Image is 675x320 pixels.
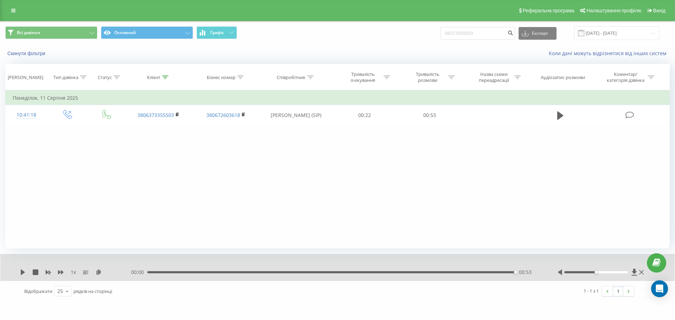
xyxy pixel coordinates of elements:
[5,50,49,57] button: Скинути фільтри
[605,71,646,83] div: Коментар/категорія дзвінка
[197,26,237,39] button: Графік
[523,8,574,13] span: Реферальна програма
[584,287,599,294] div: 1 - 1 з 1
[17,30,40,35] span: Всі дзвінки
[98,74,112,80] div: Статус
[147,74,160,80] div: Клієнт
[594,271,597,274] div: Accessibility label
[549,50,670,57] a: Коли дані можуть відрізнятися вiд інших систем
[24,288,52,294] span: Відображати
[13,108,40,122] div: 10:41:18
[651,280,668,297] div: Open Intercom Messenger
[441,27,515,40] input: Пошук за номером
[57,288,63,295] div: 25
[6,91,670,105] td: Понеділок, 11 Серпня 2025
[586,8,641,13] span: Налаштування профілю
[259,105,332,125] td: [PERSON_NAME] (SIP)
[613,286,623,296] a: 1
[277,74,306,80] div: Співробітник
[73,288,112,294] span: рядків на сторінці
[101,26,193,39] button: Основний
[206,112,240,118] a: 380672603618
[397,105,462,125] td: 00:53
[519,27,557,40] button: Експорт
[8,74,43,80] div: [PERSON_NAME]
[541,74,585,80] div: Аудіозапис розмови
[207,74,236,80] div: Бізнес номер
[71,269,76,276] span: 1 x
[653,8,666,13] span: Вихід
[53,74,78,80] div: Тип дзвінка
[332,105,397,125] td: 00:22
[137,112,174,118] a: 3806373355503
[409,71,446,83] div: Тривалість розмови
[5,26,97,39] button: Всі дзвінки
[131,269,147,276] span: 00:00
[514,271,517,274] div: Accessibility label
[210,30,224,35] span: Графік
[475,71,513,83] div: Назва схеми переадресації
[344,71,382,83] div: Тривалість очікування
[519,269,532,276] span: 00:53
